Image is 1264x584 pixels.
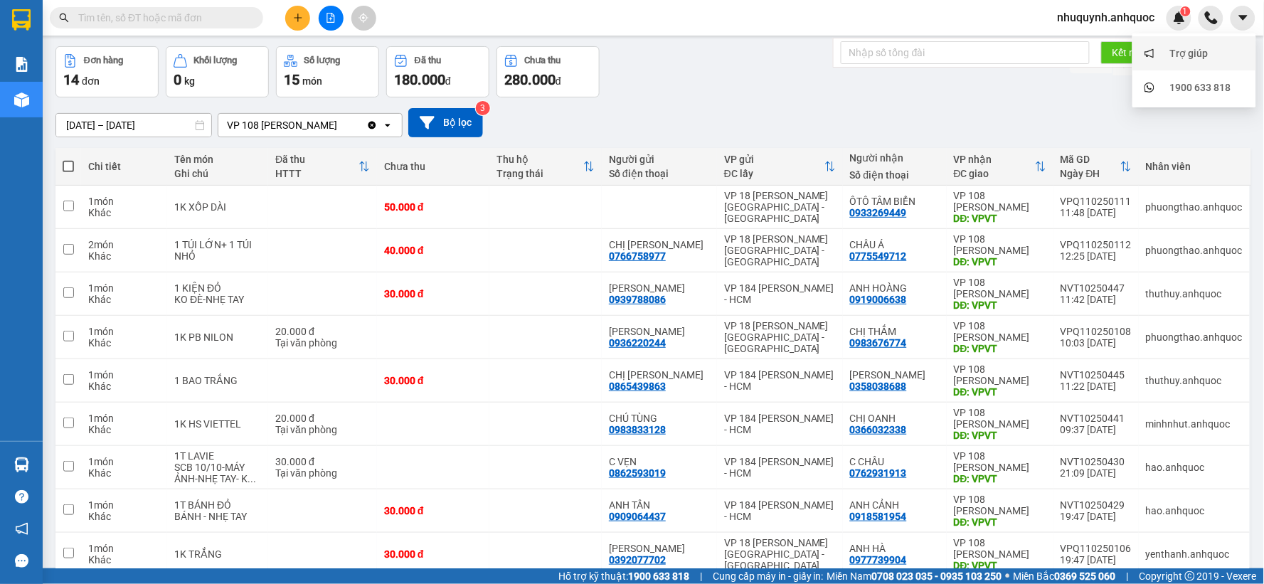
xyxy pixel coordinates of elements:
div: NVT10250447 [1061,282,1132,294]
div: 0392077702 [609,554,666,566]
div: Thu hộ [496,154,583,165]
div: 30.000 đ [384,505,482,516]
div: ANH HOÀNG [850,282,940,294]
div: 1 món [88,282,160,294]
div: C CHÂU [850,456,940,467]
div: Chi tiết [88,161,160,172]
button: Đơn hàng14đơn [55,46,159,97]
div: 1 món [88,369,160,381]
svg: Clear value [366,120,378,131]
div: CHỊ HẬU [12,46,126,63]
div: CHỊ CHI [609,239,710,250]
span: Miền Bắc [1014,568,1116,584]
div: HTTT [275,168,359,179]
div: ANH HÀ [850,543,940,554]
button: Đã thu180.000đ [386,46,489,97]
div: CHỊ THẮM [850,326,940,337]
img: solution-icon [14,57,29,72]
div: DĐ: VPVT [954,516,1046,528]
span: caret-down [1237,11,1250,24]
div: ĐC giao [954,168,1035,179]
button: plus [285,6,310,31]
div: 1 món [88,326,160,337]
div: 1T LAVIE [174,450,261,462]
button: Số lượng15món [276,46,379,97]
span: Cung cấp máy in - giấy in: [713,568,824,584]
div: VP 108 [PERSON_NAME] [954,407,1046,430]
div: VP 184 [PERSON_NAME] - HCM [724,369,836,392]
div: 0862593019 [609,467,666,479]
div: Trợ giúp [1170,46,1209,61]
span: 15 [284,71,299,88]
th: Toggle SortBy [717,148,843,186]
span: | [700,568,702,584]
div: DĐ: VPVT [954,213,1046,224]
div: DĐ: VPVT [954,430,1046,441]
div: NVT10250429 [1061,499,1132,511]
span: Hỗ trợ kỹ thuật: [558,568,689,584]
div: Khác [88,294,160,305]
div: DĐ: VPVT [954,473,1046,484]
div: CHÂU Á [850,239,940,250]
span: aim [359,13,368,23]
div: Chưa thu [525,55,561,65]
div: Tên món [174,154,261,165]
div: Chưa thu [384,161,482,172]
span: đ [445,75,451,87]
div: 1 món [88,543,160,554]
div: 30.000 đ [384,375,482,386]
div: 0939788086 [609,294,666,305]
div: 0762931913 [850,467,907,479]
div: VP 108 [PERSON_NAME] [954,537,1046,560]
div: 0973681073 [12,63,126,83]
div: 1 món [88,413,160,424]
div: Khác [88,467,160,479]
div: 40.000 đ [384,245,482,256]
div: DĐ: VPVT [954,256,1046,267]
div: 0865439863 [609,381,666,392]
button: file-add [319,6,344,31]
th: Toggle SortBy [1053,148,1139,186]
div: VP 18 [PERSON_NAME][GEOGRAPHIC_DATA] - [GEOGRAPHIC_DATA] [724,537,836,571]
div: CHỊ XUÂN [609,369,710,381]
div: Nhân viên [1146,161,1243,172]
div: VP 108 [PERSON_NAME] [954,494,1046,516]
div: hao.anhquoc [1146,462,1243,473]
div: ANH BẢO [609,326,710,337]
div: VP gửi [724,154,824,165]
div: VP 108 [PERSON_NAME] [227,118,337,132]
div: Mã GD [1061,154,1120,165]
img: phone-icon [1205,11,1218,24]
div: VP nhận [954,154,1035,165]
div: Khác [88,381,160,392]
div: thuthuy.anhquoc [1146,375,1243,386]
span: Kết nối tổng đài [1112,45,1181,60]
div: Khác [88,424,160,435]
div: Khác [88,554,160,566]
div: 12:25 [DATE] [1061,250,1132,262]
div: NVT10250430 [1061,456,1132,467]
span: ... [248,473,256,484]
th: Toggle SortBy [268,148,377,186]
div: 30.000 đ [275,456,370,467]
span: | [1127,568,1129,584]
img: logo-vxr [12,9,31,31]
div: Số điện thoại [850,169,940,181]
div: 1 KIỆN ĐỎ [174,282,261,294]
div: 1 BAO TRẮNG [174,375,261,386]
div: ĐC lấy [724,168,824,179]
div: VP 108 [PERSON_NAME] [954,363,1046,386]
div: Ghi chú [174,168,261,179]
span: copyright [1185,571,1195,581]
div: 50.000 đ [384,201,482,213]
span: question-circle [15,490,28,504]
div: VP 184 [PERSON_NAME] - HCM [724,413,836,435]
button: Bộ lọc [408,108,483,137]
div: phuongthao.anhquoc [1146,331,1243,343]
div: ANH TÂN [609,499,710,511]
th: Toggle SortBy [489,148,602,186]
div: 0977739904 [850,554,907,566]
div: yenthanh.anhquoc [1146,548,1243,560]
sup: 3 [476,101,490,115]
div: Đơn hàng [84,55,123,65]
